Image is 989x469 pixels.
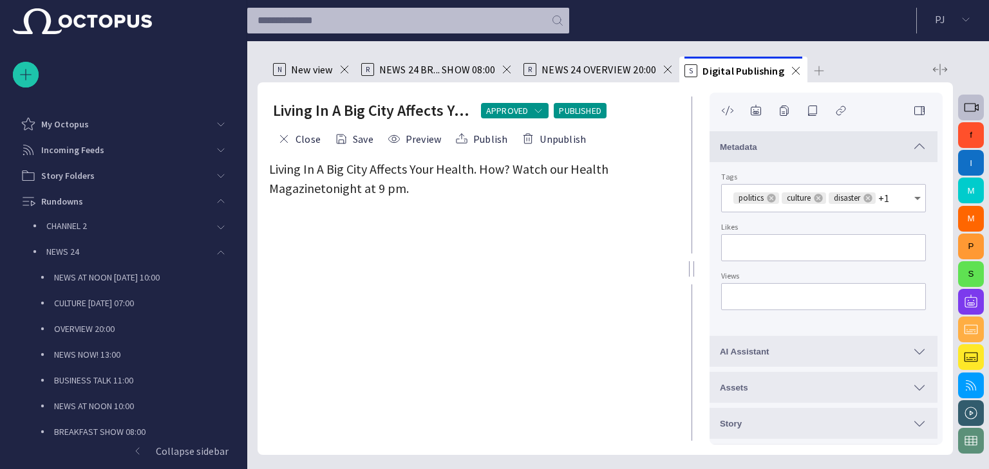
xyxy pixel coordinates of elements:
[720,419,742,428] span: Story
[13,438,234,464] button: Collapse sidebar
[291,63,333,76] span: New view
[958,261,984,287] button: S
[356,57,519,82] div: RNEWS 24 BR... SHOW 08:00
[721,172,737,183] label: Tags
[679,57,807,82] div: SDigital Publishing
[829,192,865,205] span: disaster
[958,122,984,148] button: f
[54,348,234,361] p: NEWS NOW! 13:00
[361,63,374,76] p: R
[958,150,984,176] button: I
[28,343,234,369] div: NEWS NOW! 13:00
[273,63,286,76] p: N
[878,192,889,204] span: +1
[935,12,945,27] p: P J
[54,400,234,412] p: NEWS AT NOON 10:00
[710,408,937,439] button: Story
[721,222,738,233] label: Likes
[13,111,234,438] ul: main menu
[782,192,826,204] div: culture
[54,322,234,335] p: OVERVIEW 20:00
[46,219,208,232] p: CHANNEL 2
[268,57,356,82] div: NNew view
[559,104,601,117] span: PUBLISHED
[702,64,784,77] span: Digital Publishing
[379,63,496,76] span: NEWS 24 BR... SHOW 08:00
[273,100,471,121] h2: Living In A Big City Affects Your Health. How? Watch our Hea
[523,63,536,76] p: R
[710,336,937,367] button: AI Assistant
[28,317,234,343] div: OVERVIEW 20:00
[451,127,512,151] button: Publish
[925,8,981,31] button: PJ
[958,178,984,203] button: M
[481,103,549,118] button: APPROVED
[958,206,984,232] button: M
[517,127,590,151] button: Unpublish
[710,372,937,403] button: Assets
[54,271,234,284] p: NEWS AT NOON [DATE] 10:00
[13,8,152,34] img: Octopus News Room
[28,369,234,394] div: BUSINESS TALK 11:00
[54,425,234,438] p: BREAKFAST SHOW 08:00
[28,291,234,317] div: CULTURE [DATE] 07:00
[542,63,656,76] span: NEWS 24 OVERVIEW 20:00
[518,57,679,82] div: RNEWS 24 OVERVIEW 20:00
[273,127,325,151] button: Close
[909,189,927,207] button: Open
[733,192,779,204] div: politics
[383,127,446,151] button: Preview
[28,394,234,420] div: NEWS AT NOON 10:00
[54,374,234,387] p: BUSINESS TALK 11:00
[958,234,984,259] button: P
[46,245,208,258] p: NEWS 24
[28,266,234,291] div: NEWS AT NOON [DATE] 10:00
[782,192,816,205] span: culture
[684,64,697,77] p: S
[321,180,409,196] span: tonight at 9 pm.
[720,347,769,356] span: AI Assistant
[41,118,89,131] p: My Octopus
[733,192,769,205] span: politics
[829,192,876,204] div: disaster
[156,443,229,459] p: Collapse sidebar
[41,169,95,182] p: Story Folders
[720,142,757,152] span: Metadata
[54,297,234,309] p: CULTURE [DATE] 07:00
[710,131,937,162] button: Metadata
[486,104,528,117] span: APPROVED
[720,383,748,392] span: Assets
[330,127,378,151] button: Save
[721,271,740,282] label: Views
[269,161,579,177] span: Living In A Big City Affects Your Health. How? Watch our H
[41,143,104,156] p: Incoming Feeds
[41,195,83,208] p: Rundowns
[28,420,234,446] div: BREAKFAST SHOW 08:00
